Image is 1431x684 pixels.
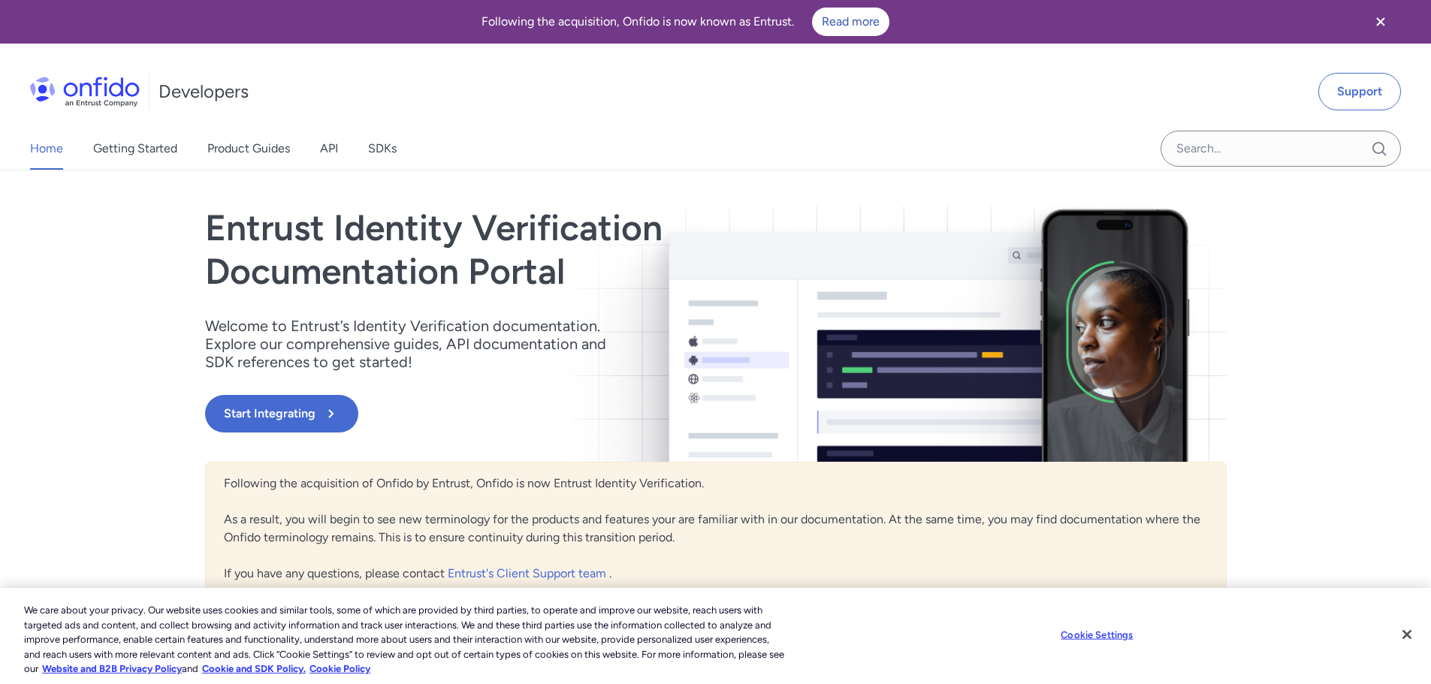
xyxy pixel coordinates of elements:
a: Product Guides [207,128,290,170]
img: Onfido Logo [30,77,140,107]
a: More information about our cookie policy., opens in a new tab [42,663,182,674]
p: Welcome to Entrust’s Identity Verification documentation. Explore our comprehensive guides, API d... [205,317,626,371]
a: Read more [812,8,889,36]
a: Entrust's Client Support team [448,566,609,580]
a: Home [30,128,63,170]
a: Cookie and SDK Policy. [202,663,306,674]
a: API [320,128,338,170]
button: Close [1390,618,1423,651]
h1: Entrust Identity Verification Documentation Portal [205,206,920,293]
button: Start Integrating [205,395,358,432]
svg: Close banner [1372,13,1390,31]
a: SDKs [368,128,397,170]
a: Start Integrating [205,395,920,432]
input: Onfido search input field [1161,131,1401,167]
div: We care about your privacy. Our website uses cookies and similar tools, some of which are provide... [24,603,787,676]
button: Close banner [1353,3,1408,41]
a: Cookie Policy [309,663,370,674]
a: Getting Started [93,128,177,170]
button: Cookie Settings [1050,620,1144,650]
h1: Developers [158,80,249,104]
div: Following the acquisition of Onfido by Entrust, Onfido is now Entrust Identity Verification. As a... [205,462,1227,595]
a: Support [1318,73,1401,110]
div: Following the acquisition, Onfido is now known as Entrust. [18,8,1353,36]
